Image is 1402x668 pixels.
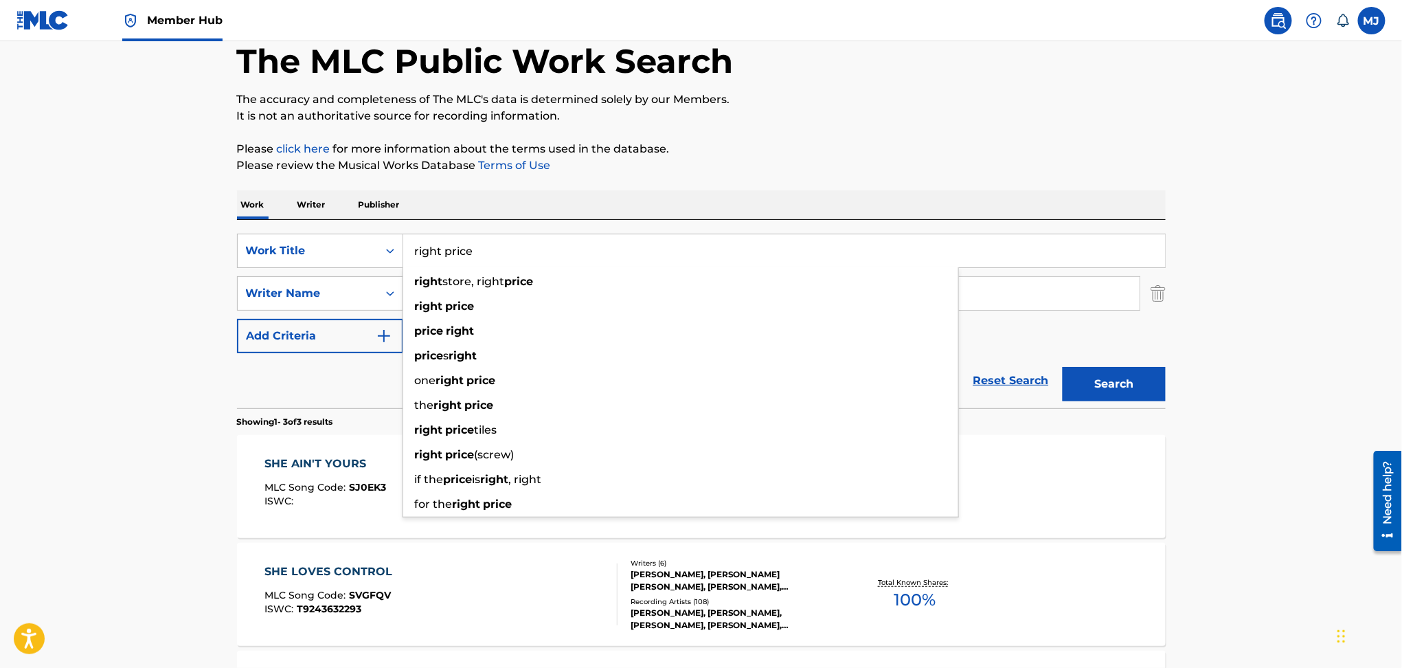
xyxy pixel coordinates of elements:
iframe: Chat Widget [1333,602,1402,668]
img: 9d2ae6d4665cec9f34b9.svg [376,328,392,344]
span: T9243632293 [297,603,361,615]
a: click here [277,142,330,155]
strong: price [415,349,444,362]
strong: right [434,399,462,412]
span: the [415,399,434,412]
span: , right [509,473,542,486]
strong: right [415,300,443,313]
p: It is not an authoritative source for recording information. [237,108,1166,124]
div: Writers ( 6 ) [631,558,838,568]
span: ISWC : [264,603,297,615]
a: Public Search [1265,7,1292,34]
span: is [473,473,481,486]
a: SHE LOVES CONTROLMLC Song Code:SVGFQVISWC:T9243632293Writers (6)[PERSON_NAME], [PERSON_NAME] [PER... [237,543,1166,646]
p: The accuracy and completeness of The MLC's data is determined solely by our Members. [237,91,1166,108]
strong: price [415,324,444,337]
span: tiles [475,423,497,436]
span: for the [415,498,453,511]
span: if the [415,473,444,486]
div: SHE LOVES CONTROL [264,564,399,580]
a: Reset Search [966,366,1056,396]
iframe: Resource Center [1364,445,1402,556]
div: [PERSON_NAME], [PERSON_NAME], [PERSON_NAME], [PERSON_NAME], [PERSON_NAME] [631,607,838,632]
div: User Menu [1358,7,1386,34]
strong: price [467,374,496,387]
strong: price [444,473,473,486]
strong: price [446,300,475,313]
img: Delete Criterion [1151,276,1166,311]
h1: The MLC Public Work Search [237,41,734,82]
strong: right [415,275,443,288]
form: Search Form [237,234,1166,408]
span: SVGFQV [349,589,391,601]
span: one [415,374,436,387]
p: Please for more information about the terms used in the database. [237,141,1166,157]
img: Top Rightsholder [122,12,139,29]
a: SHE AIN'T YOURSMLC Song Code:SJ0EK3ISWC:Writers (5)[PERSON_NAME], [PERSON_NAME] [PERSON_NAME], [P... [237,435,1166,538]
p: Work [237,190,269,219]
strong: right [446,324,475,337]
span: 100 % [894,588,936,612]
span: store, right [443,275,505,288]
div: Recording Artists ( 108 ) [631,597,838,607]
strong: right [415,448,443,461]
p: Please review the Musical Works Database [237,157,1166,174]
p: Total Known Shares: [879,577,952,588]
span: MLC Song Code : [264,481,349,493]
div: Writer Name [246,285,370,302]
span: Member Hub [147,12,223,28]
span: (screw) [475,448,515,461]
strong: price [446,448,475,461]
strong: price [484,498,512,511]
strong: right [436,374,464,387]
div: Drag [1337,616,1346,657]
button: Add Criteria [237,319,403,353]
strong: right [449,349,477,362]
strong: price [505,275,534,288]
strong: price [465,399,494,412]
p: Publisher [354,190,404,219]
div: Help [1300,7,1328,34]
img: help [1306,12,1322,29]
img: MLC Logo [16,10,69,30]
span: MLC Song Code : [264,589,349,601]
p: Writer [293,190,330,219]
strong: right [453,498,481,511]
div: SHE AIN'T YOURS [264,456,386,472]
span: s [444,349,449,362]
img: search [1270,12,1287,29]
span: ISWC : [264,495,297,507]
a: Terms of Use [476,159,551,172]
p: Showing 1 - 3 of 3 results [237,416,333,428]
strong: right [415,423,443,436]
strong: right [481,473,509,486]
button: Search [1063,367,1166,401]
span: SJ0EK3 [349,481,386,493]
div: [PERSON_NAME], [PERSON_NAME] [PERSON_NAME], [PERSON_NAME], [PERSON_NAME] [PERSON_NAME], [PERSON_N... [631,568,838,593]
div: Work Title [246,243,370,259]
div: Notifications [1336,14,1350,27]
strong: price [446,423,475,436]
